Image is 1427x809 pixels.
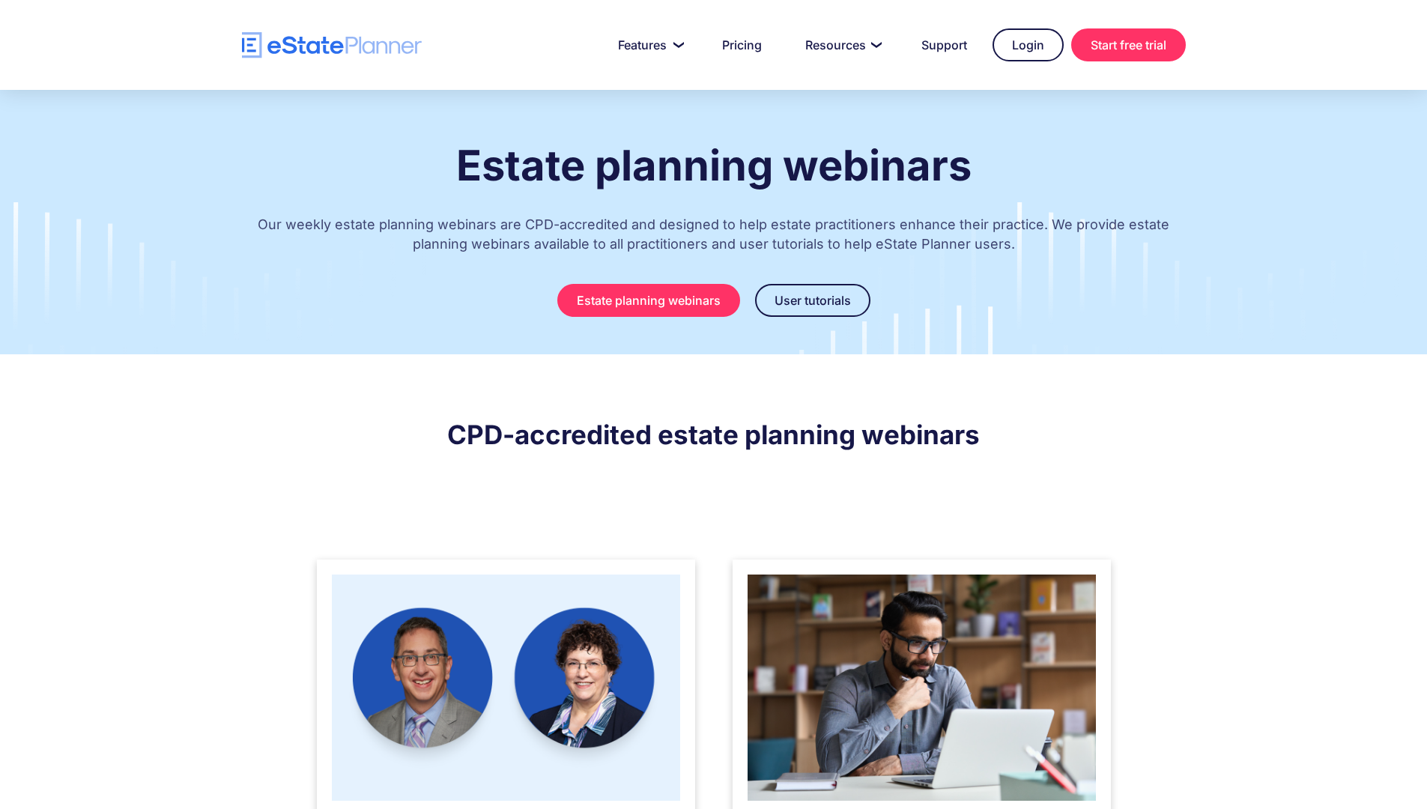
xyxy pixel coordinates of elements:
a: home [242,32,422,58]
a: Resources [787,30,896,60]
p: Our weekly estate planning webinars are CPD-accredited and designed to help estate practitioners ... [242,200,1186,276]
a: Features [600,30,697,60]
a: Start free trial [1071,28,1186,61]
a: Estate planning webinars [557,284,740,317]
a: Login [993,28,1064,61]
strong: Estate planning webinars [456,140,972,191]
a: User tutorials [755,284,870,317]
a: Support [903,30,985,60]
a: Pricing [704,30,780,60]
